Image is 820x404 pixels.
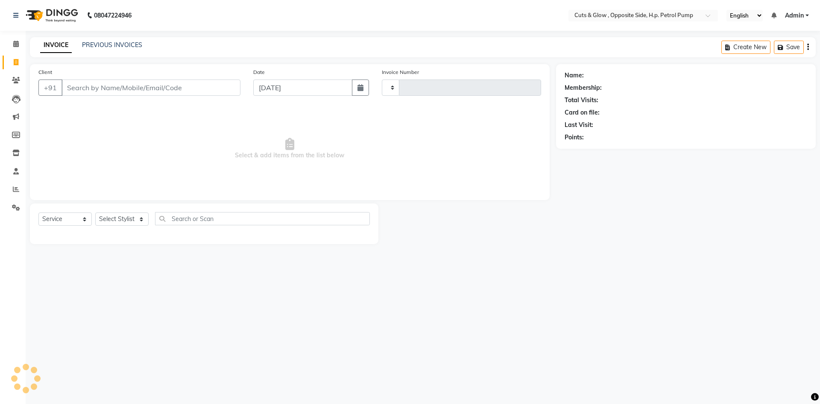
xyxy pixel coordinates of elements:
div: Card on file: [565,108,600,117]
button: +91 [38,80,62,96]
input: Search or Scan [155,212,370,225]
span: Select & add items from the list below [38,106,541,192]
label: Date [253,68,265,76]
a: PREVIOUS INVOICES [82,41,142,49]
div: Points: [565,133,584,142]
input: Search by Name/Mobile/Email/Code [61,80,240,96]
span: Admin [785,11,804,20]
div: Total Visits: [565,96,598,105]
button: Save [774,41,804,54]
img: logo [22,3,80,27]
div: Name: [565,71,584,80]
div: Membership: [565,83,602,92]
a: INVOICE [40,38,72,53]
label: Client [38,68,52,76]
label: Invoice Number [382,68,419,76]
b: 08047224946 [94,3,132,27]
button: Create New [721,41,770,54]
div: Last Visit: [565,121,593,130]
